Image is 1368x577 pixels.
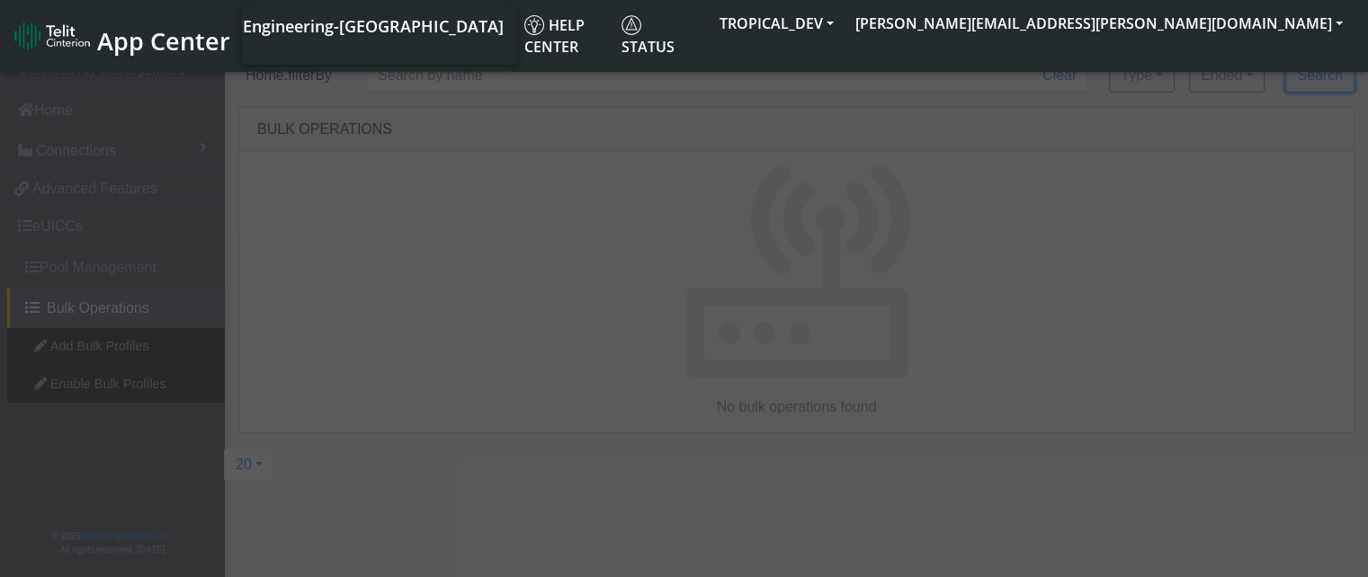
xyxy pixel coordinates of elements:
[524,15,585,57] span: Help center
[14,22,90,50] img: logo-telit-cinterion-gw-new.png
[709,7,845,40] button: TROPICAL_DEV
[242,7,503,43] a: Your current platform instance
[621,15,675,57] span: Status
[97,24,230,58] span: App Center
[243,15,504,37] span: Engineering-[GEOGRAPHIC_DATA]
[517,7,614,65] a: Help center
[14,17,228,56] a: App Center
[524,15,544,35] img: knowledge.svg
[614,7,709,65] a: Status
[621,15,641,35] img: status.svg
[845,7,1354,40] button: [PERSON_NAME][EMAIL_ADDRESS][PERSON_NAME][DOMAIN_NAME]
